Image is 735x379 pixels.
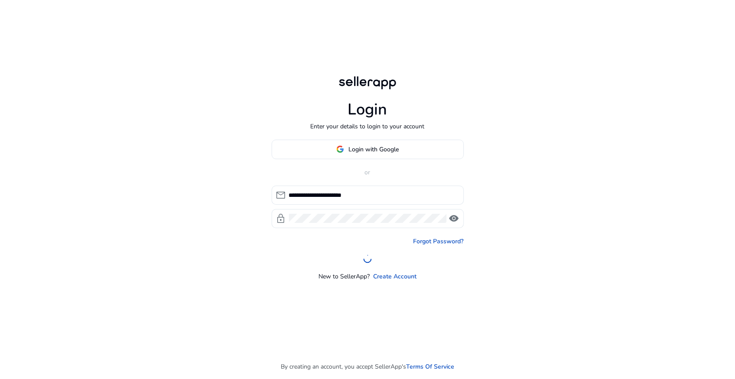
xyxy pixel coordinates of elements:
p: Enter your details to login to your account [311,122,425,131]
span: Login with Google [348,145,399,154]
span: visibility [449,213,459,224]
h1: Login [348,100,387,119]
a: Terms Of Service [406,362,454,371]
span: lock [276,213,286,224]
p: or [272,168,464,177]
span: mail [276,190,286,200]
button: Login with Google [272,140,464,159]
img: google-logo.svg [336,145,344,153]
p: New to SellerApp? [318,272,370,281]
a: Create Account [373,272,417,281]
a: Forgot Password? [413,237,464,246]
